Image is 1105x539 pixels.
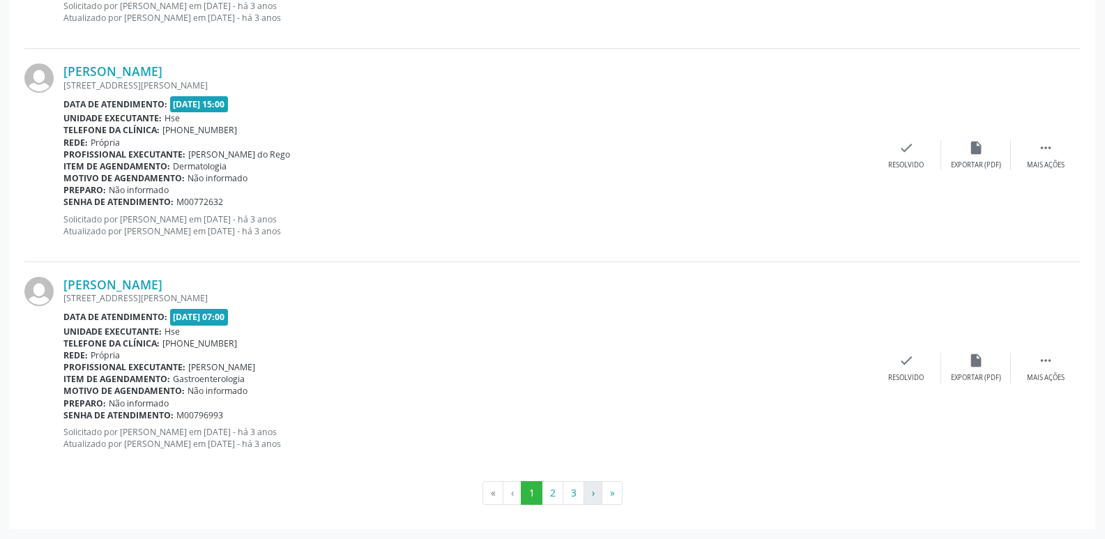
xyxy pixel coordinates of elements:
[162,337,237,349] span: [PHONE_NUMBER]
[63,385,185,397] b: Motivo de agendamento:
[63,337,160,349] b: Telefone da clínica:
[1027,373,1065,383] div: Mais ações
[563,481,584,505] button: Go to page 3
[63,426,871,450] p: Solicitado por [PERSON_NAME] em [DATE] - há 3 anos Atualizado por [PERSON_NAME] em [DATE] - há 3 ...
[542,481,563,505] button: Go to page 2
[109,397,169,409] span: Não informado
[888,160,924,170] div: Resolvido
[63,361,185,373] b: Profissional executante:
[63,184,106,196] b: Preparo:
[63,349,88,361] b: Rede:
[63,112,162,124] b: Unidade executante:
[584,481,602,505] button: Go to next page
[63,149,185,160] b: Profissional executante:
[63,172,185,184] b: Motivo de agendamento:
[968,353,984,368] i: insert_drive_file
[899,353,914,368] i: check
[173,373,245,385] span: Gastroenterologia
[170,309,229,325] span: [DATE] 07:00
[188,149,290,160] span: [PERSON_NAME] do Rego
[888,373,924,383] div: Resolvido
[968,140,984,155] i: insert_drive_file
[63,409,174,421] b: Senha de atendimento:
[63,373,170,385] b: Item de agendamento:
[188,361,255,373] span: [PERSON_NAME]
[63,196,174,208] b: Senha de atendimento:
[24,277,54,306] img: img
[162,124,237,136] span: [PHONE_NUMBER]
[176,196,223,208] span: M00772632
[951,373,1001,383] div: Exportar (PDF)
[165,326,180,337] span: Hse
[91,349,120,361] span: Própria
[165,112,180,124] span: Hse
[188,172,247,184] span: Não informado
[24,63,54,93] img: img
[1038,353,1053,368] i: 
[602,481,623,505] button: Go to last page
[63,292,871,304] div: [STREET_ADDRESS][PERSON_NAME]
[188,385,247,397] span: Não informado
[1027,160,1065,170] div: Mais ações
[170,96,229,112] span: [DATE] 15:00
[63,311,167,323] b: Data de atendimento:
[173,160,227,172] span: Dermatologia
[109,184,169,196] span: Não informado
[63,397,106,409] b: Preparo:
[63,326,162,337] b: Unidade executante:
[91,137,120,149] span: Própria
[951,160,1001,170] div: Exportar (PDF)
[63,213,871,237] p: Solicitado por [PERSON_NAME] em [DATE] - há 3 anos Atualizado por [PERSON_NAME] em [DATE] - há 3 ...
[63,79,871,91] div: [STREET_ADDRESS][PERSON_NAME]
[176,409,223,421] span: M00796993
[24,481,1081,505] ul: Pagination
[899,140,914,155] i: check
[521,481,542,505] button: Go to page 1
[1038,140,1053,155] i: 
[63,63,162,79] a: [PERSON_NAME]
[63,160,170,172] b: Item de agendamento:
[63,124,160,136] b: Telefone da clínica:
[63,98,167,110] b: Data de atendimento:
[63,137,88,149] b: Rede:
[63,277,162,292] a: [PERSON_NAME]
